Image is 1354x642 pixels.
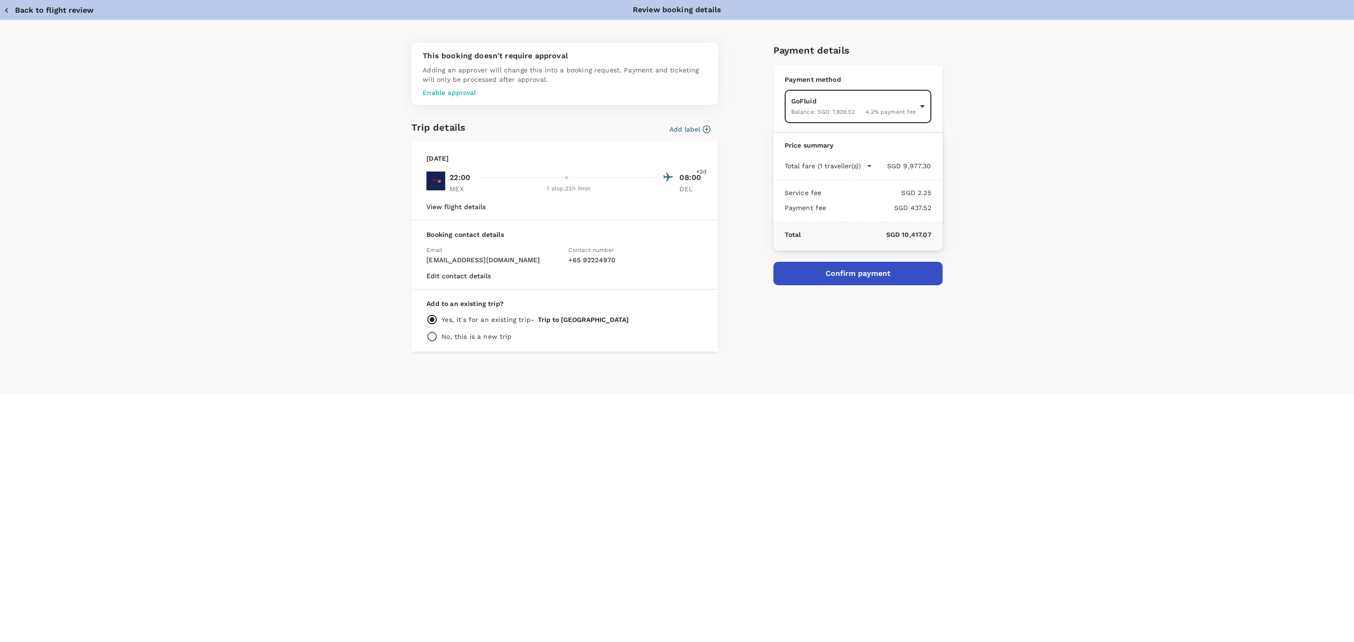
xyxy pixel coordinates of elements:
span: Email [426,247,442,253]
h6: Trip details [411,120,465,135]
span: 4.2 % payment fee [866,109,916,115]
button: Total fare (1 traveller(s)) [785,161,872,171]
p: Payment fee [785,203,827,212]
p: 08:00 [679,172,703,183]
p: Yes, it's for an existing trip - [441,315,534,324]
p: SGD 437.52 [826,203,931,212]
img: BA [426,172,445,190]
button: View flight details [426,203,486,211]
p: Total fare (1 traveller(s)) [785,161,861,171]
p: Adding an approver will change this into a booking request. Payment and ticketing will only be pr... [423,65,707,84]
span: +2d [696,167,707,177]
p: GoFluid [791,96,916,106]
span: Balance : SGD 7,839.52 [791,109,855,115]
p: Price summary [785,141,931,150]
button: Add label [669,125,710,134]
button: Confirm payment [773,262,943,285]
p: SGD 9,977.30 [872,161,931,171]
p: + 65 92224970 [568,255,703,265]
p: No, this is a new trip [441,332,512,341]
p: DEL [679,184,703,194]
p: 22:00 [449,172,470,183]
p: Payment method [785,75,931,84]
p: [DATE] [426,154,449,163]
p: Service fee [785,188,822,197]
div: GoFluidBalance: SGD 7,839.524.2% payment fee [785,90,931,123]
p: Add to an existing trip? [426,299,703,308]
p: SGD 10,417.07 [801,230,931,239]
span: Contact number [568,247,614,253]
p: SGD 2.25 [821,188,931,197]
p: MEX [449,184,473,194]
p: Review booking details [633,4,721,16]
button: Edit contact details [426,272,491,280]
p: This booking doesn't require approval [423,50,707,62]
p: [EMAIL_ADDRESS][DOMAIN_NAME] [426,255,561,265]
button: Back to flight review [4,6,94,15]
p: Booking contact details [426,230,703,239]
div: 1 stop , 23h 0min [479,184,659,194]
p: Enable approval [423,88,707,97]
h6: Payment details [773,43,943,58]
p: Total [785,230,801,239]
button: Trip to [GEOGRAPHIC_DATA] [538,316,629,323]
